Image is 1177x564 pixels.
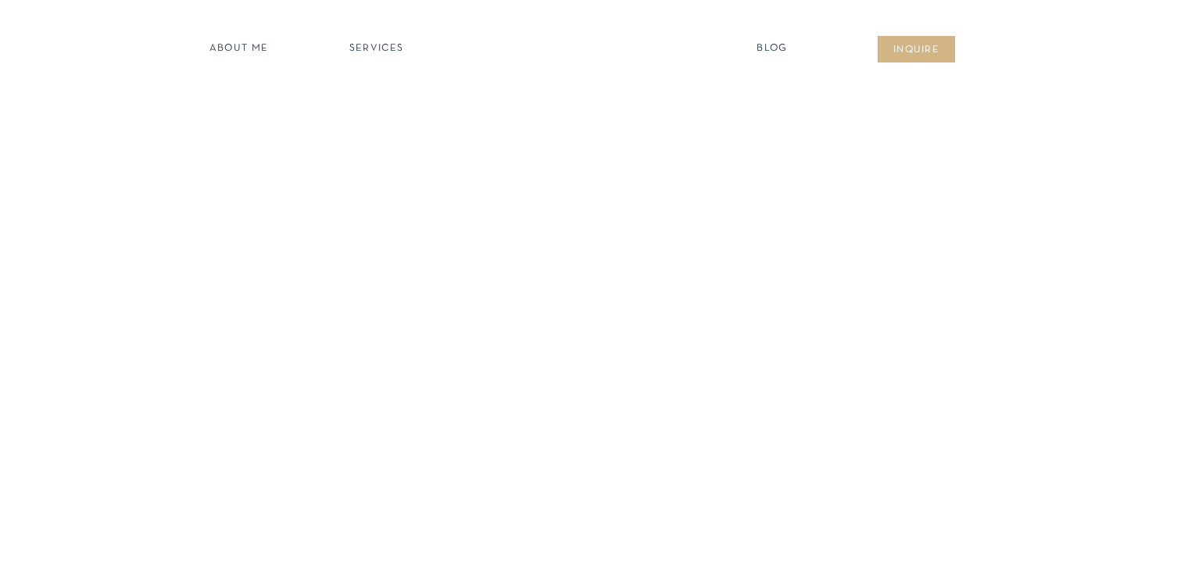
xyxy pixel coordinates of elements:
a: about ME [205,41,273,57]
a: Blog [753,41,792,57]
a: inqUIre [885,43,948,59]
a: SERVICES [332,41,420,57]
